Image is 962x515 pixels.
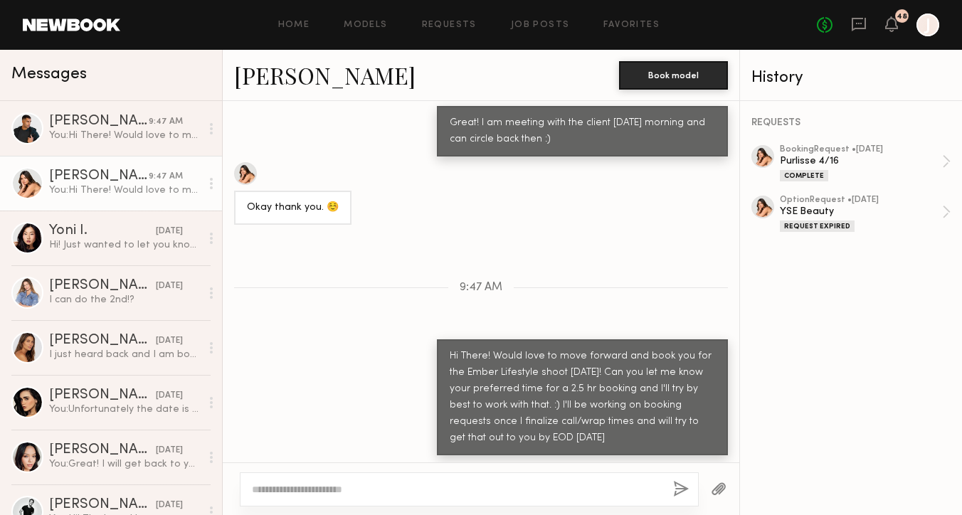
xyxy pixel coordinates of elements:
[780,205,942,218] div: YSE Beauty
[156,225,183,238] div: [DATE]
[149,115,183,129] div: 9:47 AM
[156,499,183,512] div: [DATE]
[897,13,907,21] div: 48
[780,196,942,205] div: option Request • [DATE]
[49,224,156,238] div: Yoni I.
[780,196,951,232] a: optionRequest •[DATE]YSE BeautyRequest Expired
[156,444,183,457] div: [DATE]
[234,60,416,90] a: [PERSON_NAME]
[49,443,156,457] div: [PERSON_NAME]
[916,14,939,36] a: J
[49,184,201,197] div: You: Hi There! Would love to move forward and book you for the Ember Lifestyle shoot [DATE]! Can ...
[49,348,201,361] div: I just heard back and I am booked on the 4th. Would love to be kept in mind for the next one :), ...
[49,457,201,471] div: You: Great! I will get back to you later this week once I hear back from the client. :)
[450,115,715,148] div: Great! I am meeting with the client [DATE] morning and can circle back then :)
[422,21,477,30] a: Requests
[780,145,942,154] div: booking Request • [DATE]
[247,200,339,216] div: Okay thank you. ☺️
[344,21,387,30] a: Models
[49,169,149,184] div: [PERSON_NAME]
[49,238,201,252] div: Hi! Just wanted to let you know that I am now booked on the 4th. Thank you for considering me, wo...
[780,154,942,168] div: Purlisse 4/16
[450,349,715,447] div: Hi There! Would love to move forward and book you for the Ember Lifestyle shoot [DATE]! Can you l...
[619,61,728,90] button: Book model
[156,280,183,293] div: [DATE]
[49,293,201,307] div: I can do the 2nd!?
[751,118,951,128] div: REQUESTS
[49,498,156,512] div: [PERSON_NAME]
[49,279,156,293] div: [PERSON_NAME]
[619,68,728,80] a: Book model
[511,21,570,30] a: Job Posts
[780,221,855,232] div: Request Expired
[780,170,828,181] div: Complete
[49,129,201,142] div: You: Hi There! Would love to move forward and book you for the Ember Lifestyle shoot [DATE]! Can ...
[49,334,156,348] div: [PERSON_NAME]
[49,115,149,129] div: [PERSON_NAME]
[156,334,183,348] div: [DATE]
[49,388,156,403] div: [PERSON_NAME]
[49,403,201,416] div: You: Unfortunately the date is set for this shoot but will keep you in mind for future shoots!
[603,21,660,30] a: Favorites
[278,21,310,30] a: Home
[460,282,502,294] span: 9:47 AM
[11,66,87,83] span: Messages
[149,170,183,184] div: 9:47 AM
[751,70,951,86] div: History
[156,389,183,403] div: [DATE]
[780,145,951,181] a: bookingRequest •[DATE]Purlisse 4/16Complete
